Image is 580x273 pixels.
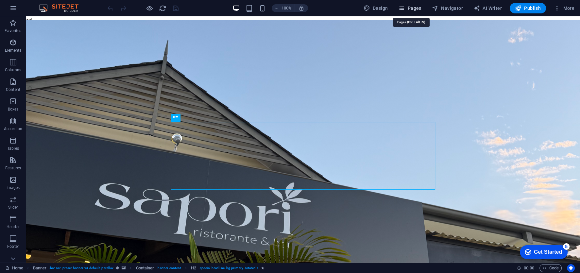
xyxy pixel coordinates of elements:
button: Design [361,3,391,13]
p: Content [6,87,20,92]
p: Boxes [8,107,19,112]
span: Code [542,264,559,272]
p: Elements [5,48,22,53]
span: Design [364,5,388,11]
button: Pages [396,3,424,13]
i: Element contains an animation [261,266,264,270]
button: Publish [510,3,546,13]
h6: 100% [281,4,292,12]
span: Publish [515,5,541,11]
div: Get Started 5 items remaining, 0% complete [5,3,53,17]
span: . banner-content [157,264,180,272]
div: 5 [48,1,55,8]
p: Footer [7,244,19,249]
span: Click to select. Double-click to edit [33,264,47,272]
span: More [554,5,574,11]
p: Favorites [5,28,21,33]
span: . special-headline .bg-primary .rotated-1 [199,264,259,272]
button: Usercentrics [567,264,575,272]
span: Navigator [432,5,463,11]
p: Accordion [4,126,22,131]
i: This element is a customizable preset [116,266,119,270]
p: Features [5,165,21,171]
img: Editor Logo [38,4,87,12]
button: Click here to leave preview mode and continue editing [145,4,153,12]
p: Header [7,224,20,230]
span: Click to select. Double-click to edit [136,264,154,272]
nav: breadcrumb [33,264,264,272]
button: 100% [272,4,295,12]
span: Click to select. Double-click to edit [191,264,196,272]
p: Columns [5,67,21,73]
button: reload [159,4,166,12]
span: Pages [398,5,421,11]
p: Images [7,185,20,190]
i: Reload page [159,5,166,12]
i: This element contains a background [122,266,126,270]
h6: Session time [517,264,534,272]
span: : [528,265,529,270]
button: Navigator [429,3,466,13]
button: AI Writer [471,3,504,13]
div: Get Started [19,7,47,13]
p: Slider [8,205,18,210]
button: Code [539,264,562,272]
span: 00 00 [524,264,534,272]
div: Design (Ctrl+Alt+Y) [361,3,391,13]
p: Tables [7,146,19,151]
button: More [551,3,577,13]
span: AI Writer [473,5,502,11]
span: . banner .preset-banner-v3-default .parallax [49,264,113,272]
a: Click to cancel selection. Double-click to open Pages [5,264,23,272]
